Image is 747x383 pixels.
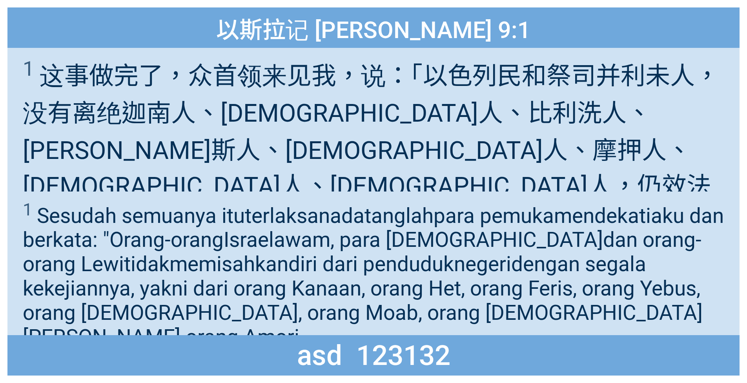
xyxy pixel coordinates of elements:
[23,276,703,349] wh6522: , orang Yebus
[23,56,724,239] span: 这事做完了
[23,199,724,350] span: Sesudah semuanya itu
[23,228,703,349] wh5971: Israel
[23,99,711,236] wh914: 迦南人
[23,62,720,236] wh559: ：「以色列
[23,276,703,349] wh8441: , yakni dari orang Kanaan
[23,276,703,349] wh3669: , orang Het
[23,252,703,349] wh5971: negeri
[23,228,703,349] wh5971: , para [DEMOGRAPHIC_DATA]
[23,57,35,81] sup: 1
[299,325,305,349] wh567: .
[23,136,711,236] wh5984: 、摩押人
[23,203,724,349] wh413: aku dan berkata
[23,228,703,349] wh3478: awam
[23,172,711,236] wh4713: 、[DEMOGRAPHIC_DATA]人
[23,62,720,236] wh3548: 并利未人
[23,62,720,236] wh3478: 民
[23,203,724,349] wh3615: datanglah
[23,276,703,349] wh2850: , orang Feris
[23,252,703,349] wh3881: tidak
[297,339,450,372] span: asd 123132
[23,301,703,349] wh5984: , orang Moab
[23,62,720,236] wh3881: ，没有离绝
[23,99,711,236] wh3669: 、[DEMOGRAPHIC_DATA]人
[23,62,720,236] wh3615: ，众首领
[23,325,305,349] wh4713: [PERSON_NAME] orang Amori
[23,203,724,349] wh428: terlaksana
[23,136,711,236] wh4125: 、[DEMOGRAPHIC_DATA]人
[23,252,703,349] wh3808: memisahkan
[23,62,720,236] wh5971: 和祭司
[23,252,703,349] wh776: dengan segala kekejiannya
[23,252,703,349] wh914: diri dari penduduk
[23,62,720,236] wh8269: 来见
[23,199,33,220] sup: 1
[23,203,724,349] wh5066: para pemuka
[23,301,703,349] wh4125: , orang [DEMOGRAPHIC_DATA]
[23,203,724,349] wh8269: mendekati
[23,228,703,349] wh559: : "Orang-orang
[23,228,703,349] wh3548: dan orang-orang Lewi
[23,276,703,349] wh2983: , orang [DEMOGRAPHIC_DATA]
[23,62,720,236] wh5066: 我，说
[216,11,531,46] span: 以斯拉记 [PERSON_NAME] 9:1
